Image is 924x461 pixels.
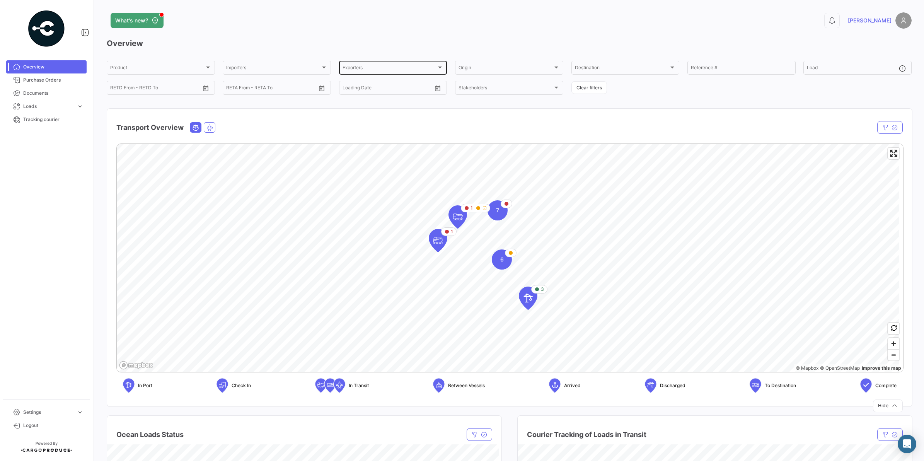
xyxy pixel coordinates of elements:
button: What's new? [111,13,164,28]
span: expand_more [77,103,84,110]
span: Tracking courier [23,116,84,123]
span: Logout [23,422,84,429]
a: OpenStreetMap [820,365,860,371]
span: Importers [226,66,321,72]
button: Hide [873,400,903,412]
div: Map marker [488,200,508,220]
a: Overview [6,60,87,73]
button: Open calendar [200,82,211,94]
button: Zoom in [888,338,899,349]
input: From [226,86,237,92]
span: What's new? [115,17,148,24]
span: In Port [138,382,152,389]
span: 1 [471,205,473,212]
span: Destination [575,66,669,72]
span: Settings [23,409,73,416]
button: Clear filters [571,81,607,94]
span: Stakeholders [459,86,553,92]
span: Product [110,66,205,72]
input: From [110,86,121,92]
h4: Transport Overview [116,122,184,133]
div: Map marker [448,205,467,229]
h3: Overview [107,38,912,49]
span: Exporters [343,66,437,72]
span: Discharged [660,382,685,389]
span: Origin [459,66,553,72]
span: 3 [541,286,544,293]
span: [PERSON_NAME] [848,17,892,24]
button: Air [204,123,215,132]
div: Map marker [429,229,447,252]
div: Abrir Intercom Messenger [898,435,916,453]
span: 1 [451,228,453,235]
a: Documents [6,87,87,100]
a: Tracking courier [6,113,87,126]
span: Purchase Orders [23,77,84,84]
span: 7 [496,207,499,214]
span: expand_more [77,409,84,416]
input: From [343,86,353,92]
div: Map marker [492,249,512,270]
span: Documents [23,90,84,97]
h4: Ocean Loads Status [116,429,184,440]
span: In Transit [349,382,369,389]
span: Complete [875,382,897,389]
span: To Destination [765,382,796,389]
img: powered-by.png [27,9,66,48]
span: Loads [23,103,73,110]
input: To [359,86,402,92]
span: Zoom out [888,350,899,360]
a: Mapbox logo [119,361,153,370]
button: Enter fullscreen [888,148,899,159]
span: Check In [232,382,251,389]
span: Overview [23,63,84,70]
span: Arrived [564,382,581,389]
button: Open calendar [316,82,327,94]
button: Ocean [190,123,201,132]
a: Map feedback [862,365,901,371]
a: Mapbox [796,365,818,371]
input: To [126,86,170,92]
h4: Courier Tracking of Loads in Transit [527,429,646,440]
span: 6 [500,256,504,263]
a: Purchase Orders [6,73,87,87]
span: Between Vessels [448,382,485,389]
input: To [242,86,286,92]
button: Open calendar [432,82,443,94]
button: Zoom out [888,349,899,360]
canvas: Map [117,144,899,373]
div: Map marker [519,287,537,310]
img: placeholder-user.png [895,12,912,29]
